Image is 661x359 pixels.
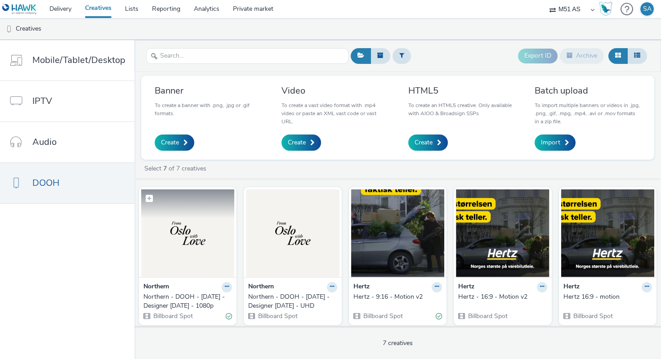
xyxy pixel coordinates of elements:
[248,292,333,311] div: Northern - DOOH - [DATE] - Designer [DATE] - UHD
[408,101,514,117] p: To create an HTML5 creative. Only available with AIOO & Broadsign SSPs
[408,135,448,151] a: Create
[141,189,234,277] img: Northern - DOOH - September 2025 - Designer Saturday - 1080p visual
[561,189,654,277] img: Hertz 16:9 - motion visual
[155,135,194,151] a: Create
[155,101,261,117] p: To create a banner with .png, .jpg or .gif formats.
[572,312,613,320] span: Billboard Spot
[467,312,508,320] span: Billboard Spot
[257,312,298,320] span: Billboard Spot
[541,138,560,147] span: Import
[436,311,442,321] div: Valid
[248,292,337,311] a: Northern - DOOH - [DATE] - Designer [DATE] - UHD
[163,164,167,173] strong: 7
[599,2,612,16] img: Hawk Academy
[458,282,474,292] strong: Hertz
[608,48,628,63] button: Grid
[146,48,348,64] input: Search...
[351,189,444,277] img: Hertz - 9:16 - Motion v2 visual
[281,101,388,126] p: To create a vast video format with .mp4 video or paste an XML vast code or vast URL.
[32,54,125,67] span: Mobile/Tablet/Desktop
[408,85,514,97] h3: HTML5
[226,311,232,321] div: Valid
[288,138,306,147] span: Create
[248,282,274,292] strong: Northern
[32,176,59,189] span: DOOH
[353,282,370,292] strong: Hertz
[32,94,52,108] span: IPTV
[563,292,648,301] div: Hertz 16:9 - motion
[415,138,433,147] span: Create
[458,292,547,301] a: Hertz - 16:9 - Motion v2
[155,85,261,97] h3: Banner
[161,138,179,147] span: Create
[456,189,549,277] img: Hertz - 16:9 - Motion v2 visual
[143,164,210,173] a: Select of 7 creatives
[246,189,339,277] img: Northern - DOOH - September 2025 - Designer Saturday - UHD visual
[518,49,558,63] button: Export ID
[143,292,232,311] a: Northern - DOOH - [DATE] - Designer [DATE] - 1080p
[353,292,442,301] a: Hertz - 9:16 - Motion v2
[563,292,652,301] a: Hertz 16:9 - motion
[535,101,641,126] p: To import multiple banners or videos in .jpg, .png, .gif, .mpg, .mp4, .avi or .mov formats in a z...
[281,85,388,97] h3: Video
[535,135,576,151] a: Import
[353,292,438,301] div: Hertz - 9:16 - Motion v2
[143,292,228,311] div: Northern - DOOH - [DATE] - Designer [DATE] - 1080p
[627,48,647,63] button: Table
[2,4,37,15] img: undefined Logo
[32,135,57,148] span: Audio
[458,292,543,301] div: Hertz - 16:9 - Motion v2
[281,135,321,151] a: Create
[383,339,413,347] span: 7 creatives
[643,2,652,16] div: SA
[535,85,641,97] h3: Batch upload
[599,2,616,16] a: Hawk Academy
[143,282,169,292] strong: Northern
[362,312,403,320] span: Billboard Spot
[563,282,580,292] strong: Hertz
[560,48,604,63] button: Archive
[152,312,193,320] span: Billboard Spot
[4,25,13,34] img: dooh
